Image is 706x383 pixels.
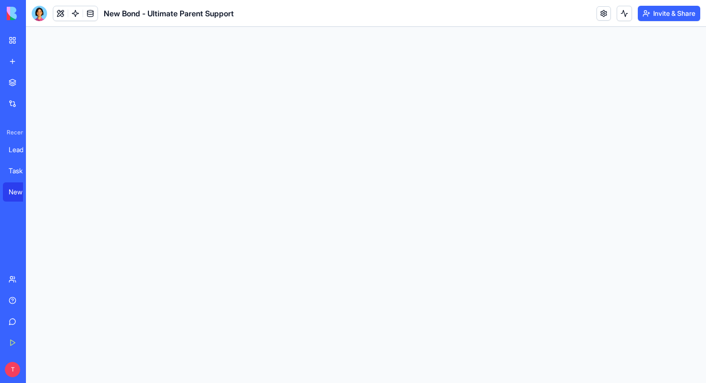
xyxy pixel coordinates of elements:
[9,187,36,197] div: New Bond - Ultimate Parent Support
[7,7,66,20] img: logo
[3,161,41,180] a: Task Manager
[9,145,36,155] div: Lead Management System
[3,129,23,136] span: Recent
[3,182,41,202] a: New Bond - Ultimate Parent Support
[9,166,36,176] div: Task Manager
[5,362,20,377] span: T
[3,140,41,159] a: Lead Management System
[104,8,234,19] span: New Bond - Ultimate Parent Support
[638,6,700,21] button: Invite & Share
